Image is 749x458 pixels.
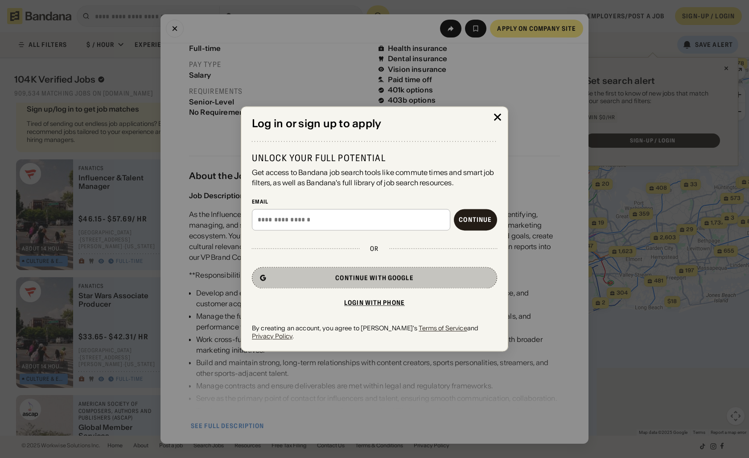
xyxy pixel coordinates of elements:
[459,217,492,223] div: Continue
[419,324,467,332] a: Terms of Service
[252,153,497,164] div: Unlock your full potential
[335,275,413,281] div: Continue with Google
[370,245,379,253] div: or
[252,168,497,188] div: Get access to Bandana job search tools like commute times and smart job filters, as well as Banda...
[344,300,405,306] div: Login with phone
[252,198,497,205] div: Email
[252,332,292,340] a: Privacy Policy
[252,117,497,130] div: Log in or sign up to apply
[252,324,497,340] div: By creating an account, you agree to [PERSON_NAME]'s and .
